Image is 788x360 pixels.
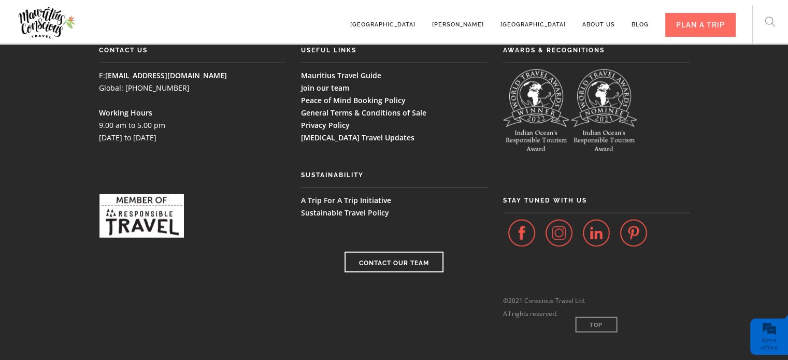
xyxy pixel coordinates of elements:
a: Top [575,317,617,333]
img: Mauritius Conscious Travel [17,3,77,42]
textarea: Type your message and click 'Submit' [13,157,189,273]
a: [GEOGRAPHIC_DATA] [350,6,416,34]
a: responsibletravel.com recommends Mauritius Conscious Travel [99,210,184,220]
img: indian-oceans-responsible-tourism-award-2021-nominee-shield-white-128.png [571,69,637,157]
h6: Awards & Recognitions [503,44,690,56]
a: A Trip For A Trip Initiative [301,195,391,205]
img: Pinterest_Iconupdated.png [620,220,647,247]
div: Minimize live chat window [170,5,195,30]
a: Join our team [301,83,349,93]
div: PLAN A TRIP [665,13,736,37]
img: responsibletravel.com recommends Mauritius Conscious Travel [99,194,184,238]
div: We're offline [753,337,785,351]
a: General Terms & Conditions of Sale [301,108,426,118]
a: About us [582,6,615,34]
a: PLAN A TRIP [665,6,736,34]
a: Privacy Policy [301,120,350,130]
span: ©2021 Conscious Travel Ltd. All rights reserved. [503,296,585,318]
a: [GEOGRAPHIC_DATA] [500,6,566,34]
a: [EMAIL_ADDRESS][DOMAIN_NAME] [105,70,227,80]
p: E: Global: [PHONE_NUMBER] [99,69,285,94]
div: Leave a message [69,54,190,68]
h6: Sustainability [301,169,488,181]
h6: Stay tuned with us [503,194,690,207]
img: Facebook_Iconupdated.png [508,220,535,247]
img: Instagram_Iconupdated.png [546,220,572,247]
img: indian-oceans-responsible-tourism-award-2022-winner-shield-white-128.png [503,69,569,157]
img: Linkedin_Iconupdated.png [583,220,610,247]
div: Navigation go back [11,53,27,69]
a: Contact Our Team [345,252,443,272]
input: Enter your email address [13,126,189,149]
h6: CONTACT US [99,44,285,56]
a: Mauritius Travel Guide [301,70,381,80]
b: Working Hours [99,108,152,118]
input: Enter your last name [13,96,189,119]
p: 9.00 am to 5.00 pm [DATE] to [DATE] [99,107,285,169]
a: Sustainable Travel Policy [301,208,389,218]
a: Peace of Mind Booking Policy [301,95,406,105]
em: Submit [152,282,188,296]
h6: Useful Links [301,44,488,56]
a: [MEDICAL_DATA] Travel Updates [301,133,414,142]
a: Blog [632,6,649,34]
a: [PERSON_NAME] [432,6,484,34]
